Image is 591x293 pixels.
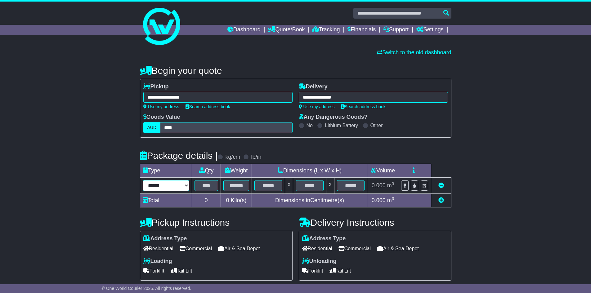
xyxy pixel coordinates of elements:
[226,197,229,203] span: 0
[302,244,332,253] span: Residential
[347,25,376,35] a: Financials
[252,164,367,178] td: Dimensions (L x W x H)
[143,114,180,121] label: Goods Value
[143,122,161,133] label: AUD
[192,194,221,207] td: 0
[140,217,293,228] h4: Pickup Instructions
[221,194,252,207] td: Kilo(s)
[140,194,192,207] td: Total
[180,244,212,253] span: Commercial
[438,197,444,203] a: Add new item
[325,122,358,128] label: Lithium Battery
[338,244,371,253] span: Commercial
[143,83,169,90] label: Pickup
[268,25,305,35] a: Quote/Book
[302,235,346,242] label: Address Type
[370,122,383,128] label: Other
[377,244,419,253] span: Air & Sea Depot
[186,104,230,109] a: Search address book
[307,122,313,128] label: No
[192,164,221,178] td: Qty
[392,196,394,201] sup: 3
[377,49,451,55] a: Switch to the old dashboard
[102,286,191,291] span: © One World Courier 2025. All rights reserved.
[140,65,451,76] h4: Begin your quote
[387,197,394,203] span: m
[383,25,409,35] a: Support
[252,194,367,207] td: Dimensions in Centimetre(s)
[143,244,173,253] span: Residential
[221,164,252,178] td: Weight
[387,182,394,189] span: m
[302,258,337,265] label: Unloading
[302,266,323,276] span: Forklift
[367,164,398,178] td: Volume
[140,164,192,178] td: Type
[143,104,179,109] a: Use my address
[143,235,187,242] label: Address Type
[299,217,451,228] h4: Delivery Instructions
[171,266,192,276] span: Tail Lift
[392,181,394,186] sup: 3
[225,154,240,161] label: kg/cm
[299,104,335,109] a: Use my address
[299,114,368,121] label: Any Dangerous Goods?
[416,25,444,35] a: Settings
[438,182,444,189] a: Remove this item
[140,150,218,161] h4: Package details |
[329,266,351,276] span: Tail Lift
[143,266,164,276] span: Forklift
[372,197,386,203] span: 0.000
[218,244,260,253] span: Air & Sea Depot
[312,25,340,35] a: Tracking
[143,258,172,265] label: Loading
[227,25,261,35] a: Dashboard
[285,178,293,194] td: x
[326,178,334,194] td: x
[299,83,328,90] label: Delivery
[341,104,386,109] a: Search address book
[372,182,386,189] span: 0.000
[251,154,261,161] label: lb/in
